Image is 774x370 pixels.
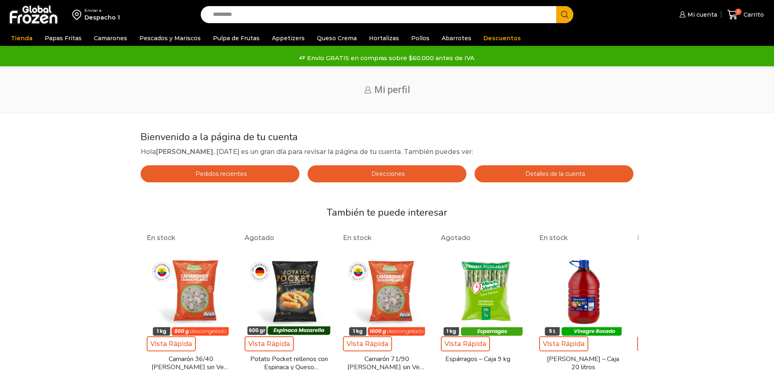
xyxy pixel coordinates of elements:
span: También te puede interesar [327,206,447,219]
a: Hortalizas [365,30,403,46]
p: Hola , [DATE] es un gran día para revisar la página de tu cuenta. También puedes ver: [141,147,633,157]
p: En stock [147,233,235,243]
div: Enviar a [85,8,120,13]
a: Direcciones [308,165,466,182]
span: Direcciones [369,170,405,177]
a: Descuentos [479,30,525,46]
img: address-field-icon.svg [72,8,85,22]
p: En stock [539,233,627,243]
span: Vista Rápida [147,336,196,351]
a: Appetizers [268,30,309,46]
span: Pedidos recientes [193,170,247,177]
span: Vista Rápida [637,336,686,351]
span: Vista Rápida [441,336,490,351]
a: Pedidos recientes [141,165,299,182]
span: Detalles de la cuenta [523,170,585,177]
span: Vista Rápida [539,336,588,351]
button: Search button [556,6,573,23]
a: Abarrotes [438,30,475,46]
span: 0 [735,9,741,15]
p: Agotado [441,233,529,243]
span: Vista Rápida [343,336,392,351]
strong: [PERSON_NAME] [156,148,213,156]
a: Tienda [7,30,37,46]
p: En stock [637,233,725,243]
a: Espárragos – Caja 9 kg [445,355,510,363]
a: Detalles de la cuenta [475,165,633,182]
a: Pescados y Mariscos [135,30,205,46]
span: Mi cuenta [685,11,717,19]
a: Papas Fritas [41,30,86,46]
a: Queso Crema [313,30,361,46]
p: Agotado [245,233,333,243]
a: Mi cuenta [677,6,717,23]
span: Bienvenido a la página de tu cuenta [141,130,298,143]
span: Mi perfil [374,84,410,95]
a: 0 Carrito [725,5,766,24]
span: Carrito [741,11,764,19]
div: Despacho 1 [85,13,120,22]
a: Pulpa de Frutas [209,30,264,46]
a: Pollos [407,30,434,46]
span: Vista Rápida [245,336,294,351]
a: Camarones [90,30,131,46]
p: En stock [343,233,431,243]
